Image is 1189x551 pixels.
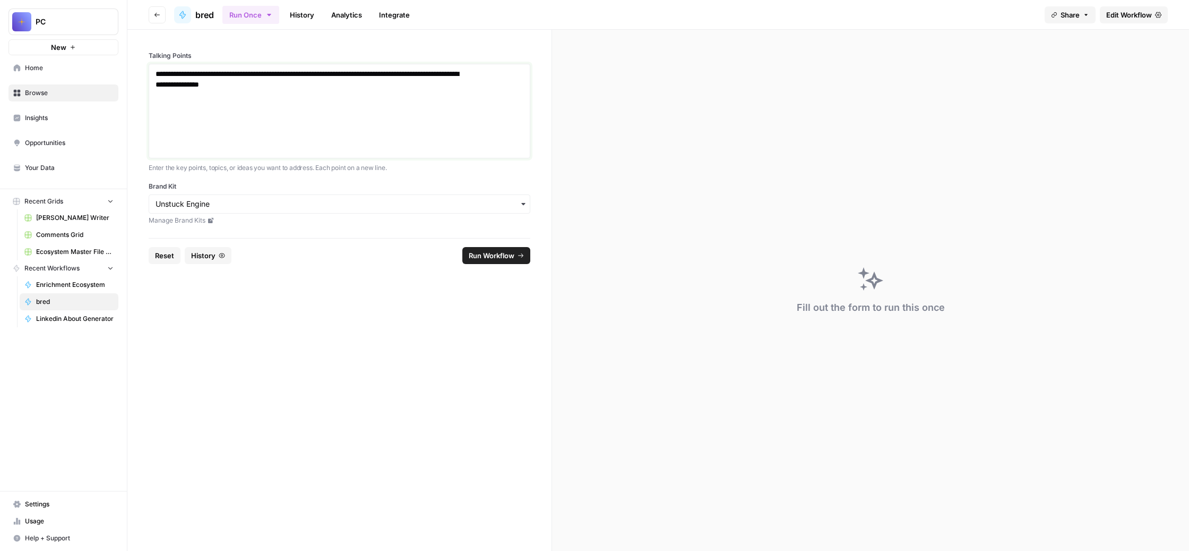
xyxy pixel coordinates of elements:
[325,6,368,23] a: Analytics
[36,280,114,290] span: Enrichment Ecosystem
[25,499,114,509] span: Settings
[24,264,80,273] span: Recent Workflows
[25,88,114,98] span: Browse
[25,516,114,526] span: Usage
[8,84,118,101] a: Browse
[149,51,530,61] label: Talking Points
[373,6,416,23] a: Integrate
[1061,10,1080,20] span: Share
[36,297,114,307] span: bred
[185,247,231,264] button: History
[36,230,114,240] span: Comments Grid
[8,193,118,209] button: Recent Grids
[797,300,945,315] div: Fill out the form to run this once
[20,243,118,260] a: Ecosystem Master File - SaaS.csv
[8,530,118,547] button: Help + Support
[1100,6,1168,23] a: Edit Workflow
[195,9,214,21] span: bred
[149,163,530,173] p: Enter the key points, topics, or ideas you want to address. Each point on a new line.
[20,226,118,243] a: Comments Grid
[8,134,118,151] a: Opportunities
[25,138,114,148] span: Opportunities
[8,39,118,55] button: New
[8,513,118,530] a: Usage
[25,113,114,123] span: Insights
[469,250,514,261] span: Run Workflow
[20,209,118,226] a: [PERSON_NAME] Writer
[149,216,530,225] a: Manage Brand Kits
[36,247,114,257] span: Ecosystem Master File - SaaS.csv
[24,197,63,206] span: Recent Grids
[36,213,114,223] span: [PERSON_NAME] Writer
[149,247,180,264] button: Reset
[462,247,530,264] button: Run Workflow
[1045,6,1096,23] button: Share
[222,6,279,24] button: Run Once
[20,310,118,327] a: Linkedin About Generator
[1106,10,1152,20] span: Edit Workflow
[156,199,523,209] input: Unstuck Engine
[20,293,118,310] a: bred
[25,533,114,543] span: Help + Support
[8,159,118,176] a: Your Data
[8,60,118,77] a: Home
[155,250,174,261] span: Reset
[36,314,114,324] span: Linkedin About Generator
[51,42,66,53] span: New
[174,6,214,23] a: bred
[36,16,100,27] span: PC
[8,109,118,126] a: Insights
[8,496,118,513] a: Settings
[191,250,216,261] span: History
[20,276,118,293] a: Enrichment Ecosystem
[8,9,118,35] button: Workspace: PC
[25,163,114,173] span: Your Data
[283,6,321,23] a: History
[149,182,530,191] label: Brand Kit
[25,63,114,73] span: Home
[8,260,118,276] button: Recent Workflows
[12,12,31,31] img: PC Logo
